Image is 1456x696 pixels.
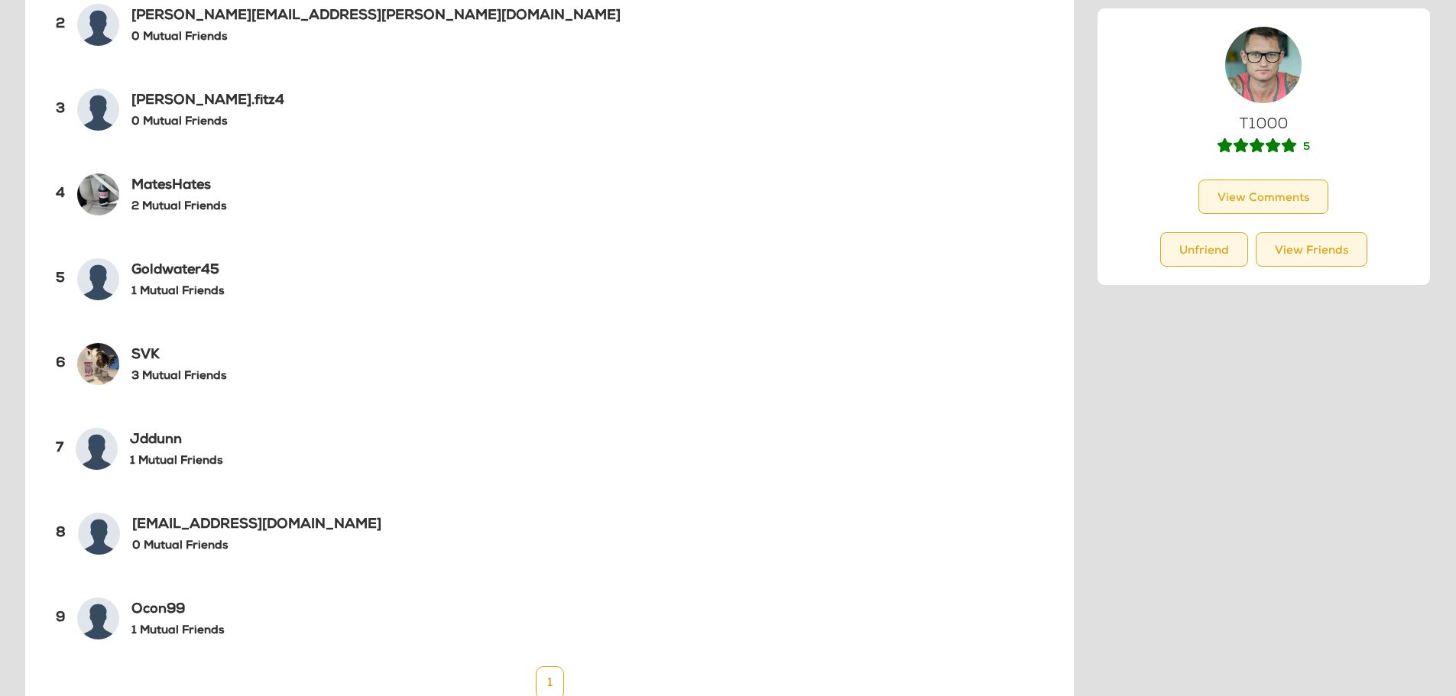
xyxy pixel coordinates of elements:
[131,93,284,110] h6: [PERSON_NAME].fitz4
[77,173,119,215] img: Profile Image
[78,513,120,555] img: Profile Image
[56,186,65,203] h6: 4
[131,8,621,25] h6: [PERSON_NAME][EMAIL_ADDRESS][PERSON_NAME][DOMAIN_NAME]
[76,428,118,470] img: Profile Image
[56,102,65,118] h6: 3
[130,455,222,468] h6: 1 Mutual Friends
[56,17,65,34] h6: 2
[132,517,381,534] h6: [EMAIL_ADDRESS][DOMAIN_NAME]
[131,31,621,44] h6: 0 Mutual Friends
[1116,115,1412,134] h5: T1000
[131,263,224,280] h6: Goldwater45
[131,348,226,364] h6: SVK
[132,539,381,553] h6: 0 Mutual Friends
[56,441,63,458] h6: 7
[56,356,65,373] h6: 6
[1160,232,1248,267] button: Unfriend
[77,89,119,131] img: Profile Image
[77,258,119,300] img: Profile Image
[56,271,65,288] h6: 5
[56,610,65,627] h6: 9
[131,370,226,384] h6: 3 Mutual Friends
[77,343,119,385] img: Profile Image
[131,200,226,214] h6: 2 Mutual Friends
[131,285,224,299] h6: 1 Mutual Friends
[131,602,224,619] h6: Ocon99
[1256,232,1367,267] button: View Friends
[1198,180,1328,214] button: View Comments
[1303,141,1310,155] label: 5
[56,526,66,542] h6: 8
[131,115,284,129] h6: 0 Mutual Friends
[131,624,224,638] h6: 1 Mutual Friends
[77,4,119,46] img: Profile Image
[130,432,222,449] h6: Jddunn
[77,597,119,639] img: Profile Image
[131,178,226,195] h6: MatesHates
[1225,27,1302,103] img: Profile Picture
